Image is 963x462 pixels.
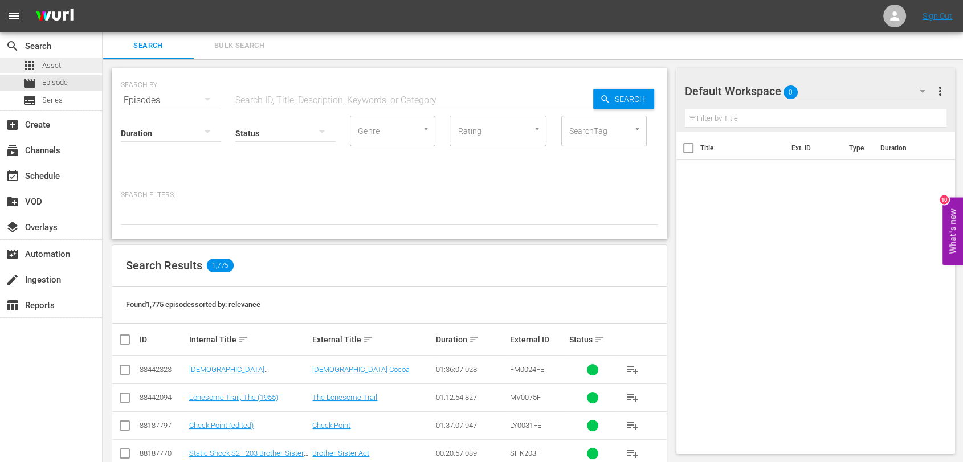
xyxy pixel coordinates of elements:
[140,449,186,457] div: 88187770
[619,412,646,439] button: playlist_add
[784,80,798,104] span: 0
[593,89,654,109] button: Search
[238,334,248,345] span: sort
[109,39,187,52] span: Search
[6,299,19,312] span: Reports
[23,76,36,90] span: Episode
[436,393,507,402] div: 01:12:54.827
[436,449,507,457] div: 00:20:57.089
[6,39,19,53] span: search
[421,124,431,134] button: Open
[594,334,605,345] span: sort
[6,220,19,234] span: Overlays
[685,75,936,107] div: Default Workspace
[619,356,646,383] button: playlist_add
[510,421,541,430] span: LY0031FE
[436,421,507,430] div: 01:37:07.947
[363,334,373,345] span: sort
[469,334,479,345] span: sort
[6,118,19,132] span: Create
[126,300,260,309] span: Found 1,775 episodes sorted by: relevance
[312,365,410,374] a: [DEMOGRAPHIC_DATA] Cocoa
[940,195,949,204] div: 10
[700,132,785,164] th: Title
[6,169,19,183] span: Schedule
[27,3,82,30] img: ans4CAIJ8jUAAAAAAAAAAAAAAAAAAAAAAAAgQb4GAAAAAAAAAAAAAAAAAAAAAAAAJMjXAAAAAAAAAAAAAAAAAAAAAAAAgAT5G...
[189,393,278,402] a: Lonesome Trail, The (1955)
[610,89,654,109] span: Search
[23,59,36,72] span: apps
[189,365,275,382] a: [DEMOGRAPHIC_DATA] [PERSON_NAME] (EDITED)
[312,333,432,346] div: External Title
[6,273,19,287] span: Ingestion
[510,335,566,344] div: External ID
[7,9,21,23] span: menu
[6,195,19,208] span: VOD
[842,132,873,164] th: Type
[510,365,544,374] span: FM0024FE
[42,60,61,71] span: Asset
[23,93,36,107] span: Series
[626,391,639,404] span: playlist_add
[140,393,186,402] div: 88442094
[140,365,186,374] div: 88442323
[121,190,658,200] p: Search Filters:
[785,132,842,164] th: Ext. ID
[189,421,254,430] a: Check Point (edited)
[189,333,309,346] div: Internal Title
[436,365,507,374] div: 01:36:07.028
[126,259,202,272] span: Search Results
[42,77,68,88] span: Episode
[510,449,540,457] span: SHK203F
[312,393,377,402] a: The Lonesome Trail
[201,39,278,52] span: Bulk Search
[626,419,639,432] span: playlist_add
[6,144,19,157] span: Channels
[510,393,541,402] span: MV0075F
[923,11,952,21] a: Sign Out
[121,84,221,116] div: Episodes
[312,421,350,430] a: Check Point
[933,84,946,98] span: more_vert
[207,259,234,272] span: 1,775
[873,132,941,164] th: Duration
[42,95,63,106] span: Series
[626,447,639,460] span: playlist_add
[933,77,946,105] button: more_vert
[140,421,186,430] div: 88187797
[626,363,639,377] span: playlist_add
[619,384,646,411] button: playlist_add
[6,247,19,261] span: Automation
[532,124,542,134] button: Open
[569,333,615,346] div: Status
[436,333,507,346] div: Duration
[140,335,186,344] div: ID
[312,449,369,457] a: Brother-Sister Act
[632,124,643,134] button: Open
[942,197,963,265] button: Open Feedback Widget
